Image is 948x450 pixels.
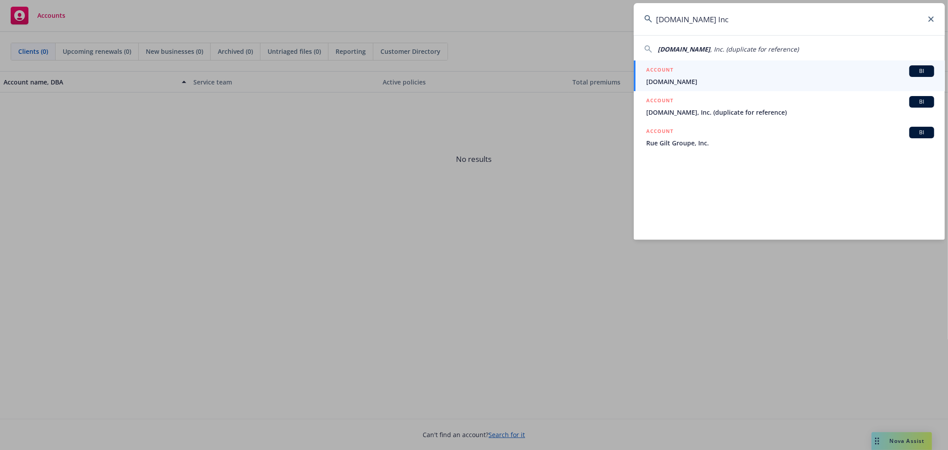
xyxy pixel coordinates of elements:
[646,96,673,107] h5: ACCOUNT
[913,98,931,106] span: BI
[634,122,945,153] a: ACCOUNTBIRue Gilt Groupe, Inc.
[913,129,931,137] span: BI
[710,45,799,53] span: , Inc. (duplicate for reference)
[658,45,710,53] span: [DOMAIN_NAME]
[646,108,934,117] span: [DOMAIN_NAME], Inc. (duplicate for reference)
[646,127,673,137] h5: ACCOUNT
[646,77,934,86] span: [DOMAIN_NAME]
[634,3,945,35] input: Search...
[634,91,945,122] a: ACCOUNTBI[DOMAIN_NAME], Inc. (duplicate for reference)
[646,138,934,148] span: Rue Gilt Groupe, Inc.
[646,65,673,76] h5: ACCOUNT
[913,67,931,75] span: BI
[634,60,945,91] a: ACCOUNTBI[DOMAIN_NAME]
